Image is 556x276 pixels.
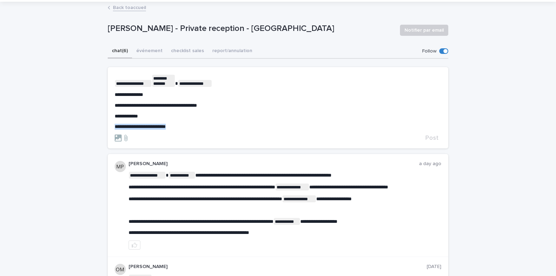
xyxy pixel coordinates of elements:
[108,44,132,59] button: chat (6)
[427,264,441,270] p: [DATE]
[108,24,394,34] p: [PERSON_NAME] - Private reception - [GEOGRAPHIC_DATA]
[129,161,419,167] p: [PERSON_NAME]
[129,264,427,270] p: [PERSON_NAME]
[113,3,146,11] a: Back toaccueil
[422,48,436,54] p: Follow
[404,27,444,34] span: Notifier par email
[167,44,208,59] button: checklist sales
[400,25,448,36] button: Notifier par email
[423,135,441,141] button: Post
[132,44,167,59] button: événement
[129,241,140,250] button: like this post
[425,135,439,141] span: Post
[208,44,256,59] button: report/annulation
[419,161,441,167] p: a day ago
